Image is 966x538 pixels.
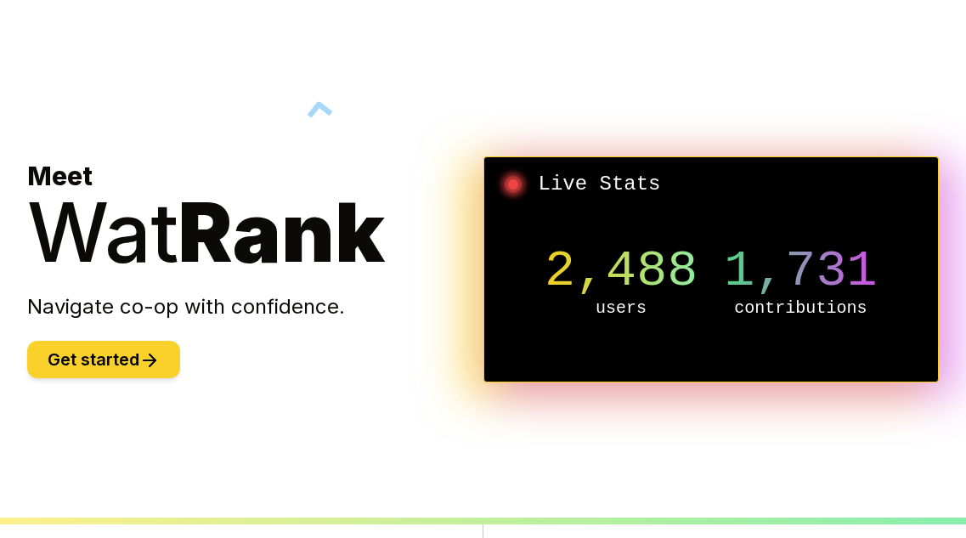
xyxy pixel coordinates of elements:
[27,352,180,369] a: Get started
[532,297,711,320] p: users
[711,297,890,320] p: contributions
[27,183,178,281] span: Wat
[711,246,890,297] p: 1,731
[498,171,925,198] h2: Live Stats
[27,341,180,378] button: Get started
[178,183,385,281] span: Rank
[27,161,483,273] h1: Meet
[532,246,711,297] p: 2,488
[27,293,483,320] p: Navigate co-op with confidence.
